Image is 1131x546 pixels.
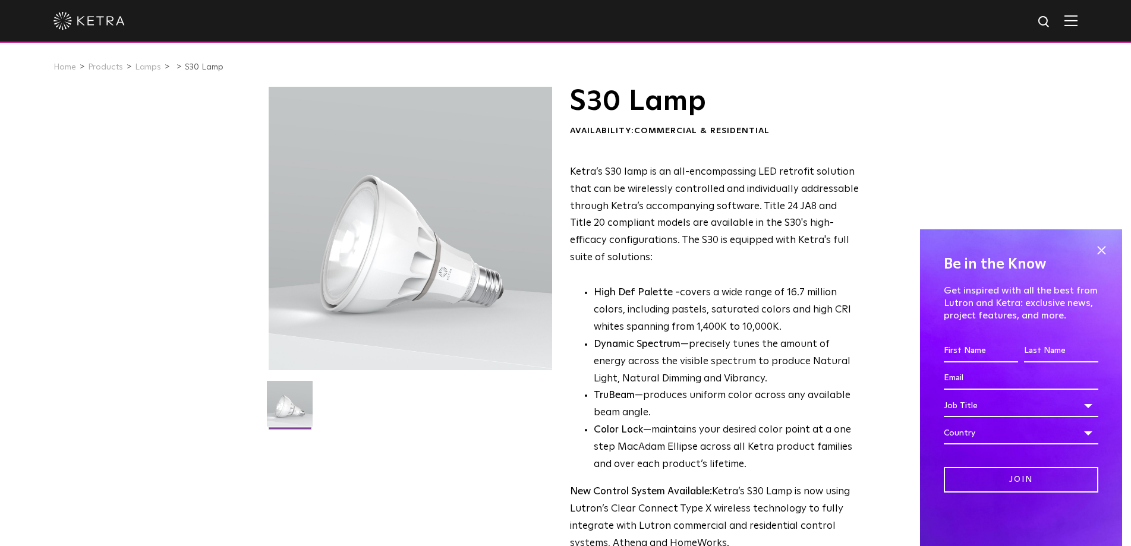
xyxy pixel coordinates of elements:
a: Home [53,63,76,71]
img: Hamburger%20Nav.svg [1064,15,1078,26]
img: search icon [1037,15,1052,30]
strong: Dynamic Spectrum [594,339,681,349]
strong: High Def Palette - [594,288,680,298]
div: Country [944,422,1098,444]
span: Ketra’s S30 lamp is an all-encompassing LED retrofit solution that can be wirelessly controlled a... [570,167,859,263]
h1: S30 Lamp [570,87,859,116]
a: Products [88,63,123,71]
span: Commercial & Residential [634,127,770,135]
h4: Be in the Know [944,253,1098,276]
img: ketra-logo-2019-white [53,12,125,30]
div: Job Title [944,394,1098,417]
p: covers a wide range of 16.7 million colors, including pastels, saturated colors and high CRI whit... [594,285,859,336]
li: —maintains your desired color point at a one step MacAdam Ellipse across all Ketra product famili... [594,422,859,474]
strong: New Control System Available: [570,487,712,497]
p: Get inspired with all the best from Lutron and Ketra: exclusive news, project features, and more. [944,285,1098,321]
a: S30 Lamp [185,63,223,71]
input: Join [944,467,1098,493]
div: Availability: [570,125,859,137]
strong: Color Lock [594,425,643,435]
input: First Name [944,340,1018,362]
input: Email [944,367,1098,390]
li: —produces uniform color across any available beam angle. [594,387,859,422]
a: Lamps [135,63,161,71]
strong: TruBeam [594,390,635,400]
li: —precisely tunes the amount of energy across the visible spectrum to produce Natural Light, Natur... [594,336,859,388]
input: Last Name [1024,340,1098,362]
img: S30-Lamp-Edison-2021-Web-Square [267,381,313,435]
